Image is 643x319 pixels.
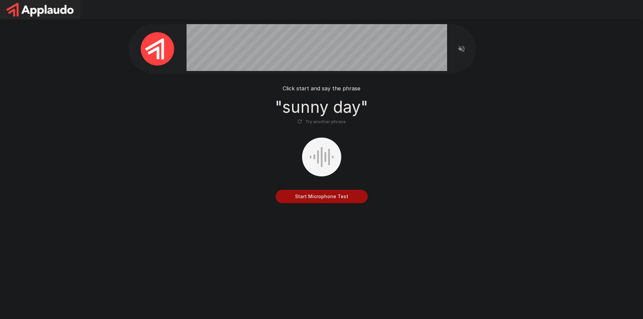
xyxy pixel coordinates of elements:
[283,84,360,92] p: Click start and say the phrase
[455,42,468,56] button: Read questions aloud
[276,190,368,203] button: Start Microphone Test
[275,98,368,116] h3: " sunny day "
[296,116,348,127] button: Try another phrase
[141,32,174,66] img: applaudo_avatar.png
